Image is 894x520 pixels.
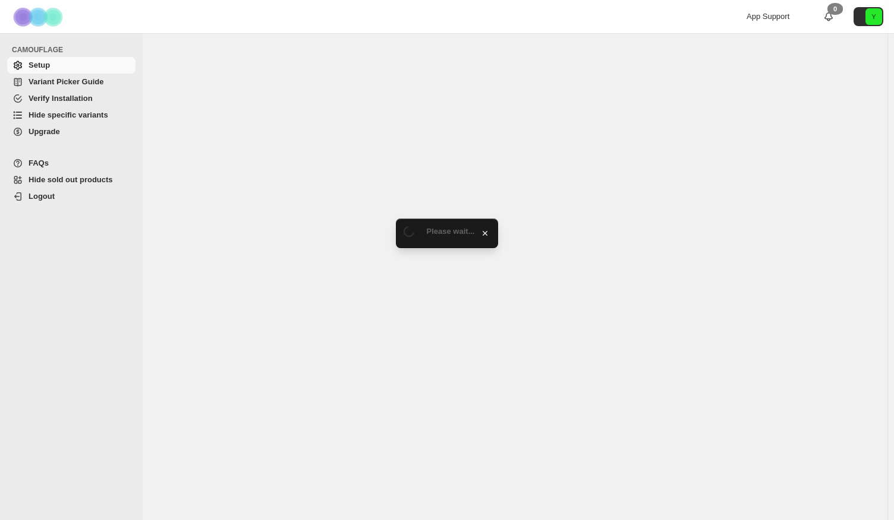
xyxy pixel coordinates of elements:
[29,77,103,86] span: Variant Picker Guide
[10,1,69,33] img: Camouflage
[7,155,136,172] a: FAQs
[427,227,475,236] span: Please wait...
[865,8,882,25] span: Avatar with initials Y
[854,7,883,26] button: Avatar with initials Y
[12,45,137,55] span: CAMOUFLAGE
[29,192,55,201] span: Logout
[827,3,843,15] div: 0
[29,110,108,119] span: Hide specific variants
[29,94,93,103] span: Verify Installation
[29,175,113,184] span: Hide sold out products
[7,57,136,74] a: Setup
[7,107,136,123] a: Hide specific variants
[7,188,136,205] a: Logout
[871,13,876,20] text: Y
[29,61,50,69] span: Setup
[29,158,49,167] span: FAQs
[7,123,136,140] a: Upgrade
[747,12,789,21] span: App Support
[823,11,835,23] a: 0
[7,172,136,188] a: Hide sold out products
[7,90,136,107] a: Verify Installation
[7,74,136,90] a: Variant Picker Guide
[29,127,60,136] span: Upgrade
